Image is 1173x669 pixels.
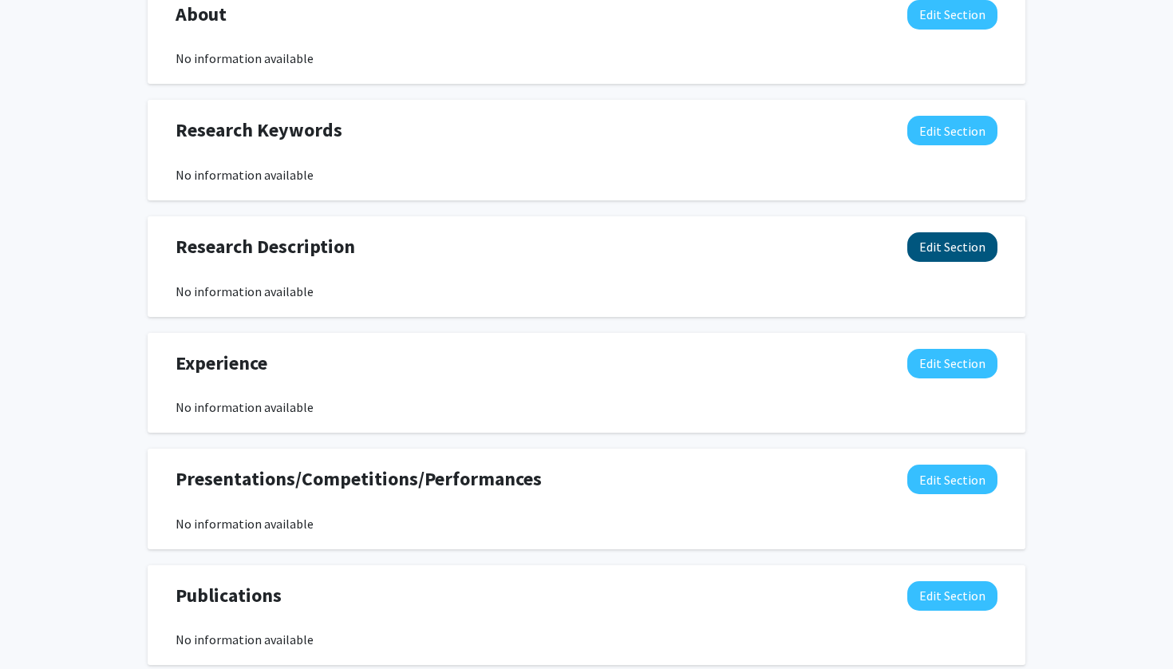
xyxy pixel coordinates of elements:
button: Edit Research Description [907,232,997,262]
button: Edit Publications [907,581,997,611]
span: Experience [176,349,267,378]
span: Research Description [176,232,355,261]
button: Edit Research Keywords [907,116,997,145]
button: Edit Presentations/Competitions/Performances [907,465,997,494]
div: No information available [176,398,997,417]
div: No information available [176,630,997,649]
div: No information available [176,165,997,184]
span: Research Keywords [176,116,342,144]
span: Presentations/Competitions/Performances [176,465,542,493]
button: Edit Experience [907,349,997,378]
iframe: Chat [12,597,68,657]
span: Publications [176,581,282,610]
div: No information available [176,49,997,68]
div: No information available [176,282,997,301]
div: No information available [176,514,997,533]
